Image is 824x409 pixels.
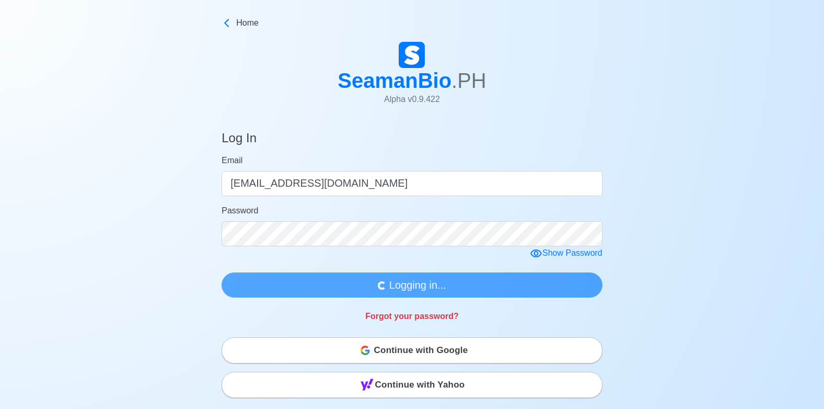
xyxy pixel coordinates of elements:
button: Continue with Google [222,337,602,363]
span: .PH [451,69,486,92]
h4: Log In [222,131,257,150]
span: Email [222,156,242,165]
span: Home [236,17,259,29]
a: Home [222,17,602,29]
h1: SeamanBio [338,68,486,93]
a: Forgot your password? [365,312,459,321]
button: Logging in... [222,272,602,298]
div: Show Password [530,247,602,260]
span: Continue with Yahoo [375,374,465,395]
a: SeamanBio.PHAlpha v0.9.422 [338,42,486,114]
img: Logo [399,42,425,68]
span: Password [222,206,258,215]
input: Your email [222,171,602,196]
span: Continue with Google [374,340,468,361]
p: Alpha v 0.9.422 [338,93,486,106]
button: Continue with Yahoo [222,372,602,398]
